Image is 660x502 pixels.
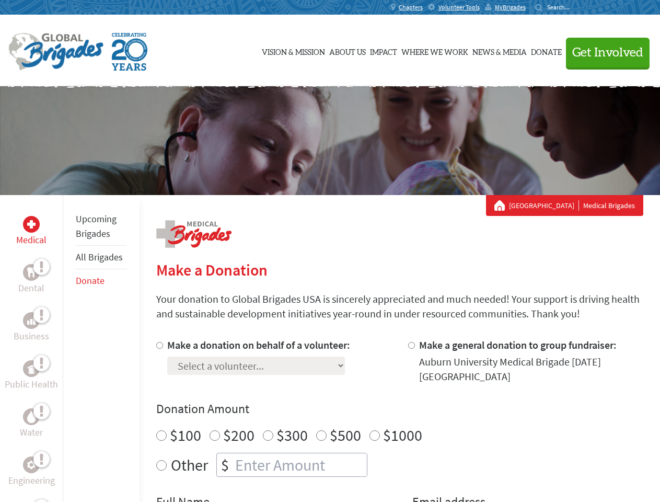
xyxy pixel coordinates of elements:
div: Dental [23,264,40,281]
a: [GEOGRAPHIC_DATA] [509,200,579,211]
label: Other [171,453,208,477]
label: Make a general donation to group fundraiser: [419,338,617,351]
h4: Donation Amount [156,401,643,417]
div: Auburn University Medical Brigade [DATE] [GEOGRAPHIC_DATA] [419,355,643,384]
div: Business [23,312,40,329]
div: Public Health [23,360,40,377]
a: About Us [329,25,366,77]
a: BusinessBusiness [14,312,49,344]
div: Medical Brigades [494,200,635,211]
p: Water [20,425,43,440]
p: Engineering [8,473,55,488]
li: Donate [76,269,127,292]
img: Business [27,316,36,325]
input: Search... [547,3,577,11]
img: Public Health [27,363,36,374]
label: Make a donation on behalf of a volunteer: [167,338,350,351]
input: Enter Amount [233,453,367,476]
p: Business [14,329,49,344]
div: Medical [23,216,40,233]
p: Your donation to Global Brigades USA is sincerely appreciated and much needed! Your support is dr... [156,292,643,321]
img: Engineering [27,461,36,469]
a: Impact [370,25,397,77]
li: All Brigades [76,246,127,269]
a: Donate [531,25,562,77]
a: WaterWater [20,408,43,440]
span: Chapters [399,3,423,12]
img: Dental [27,267,36,277]
a: All Brigades [76,251,123,263]
a: Vision & Mission [262,25,325,77]
a: Donate [76,275,105,287]
h2: Make a Donation [156,260,643,279]
label: $300 [276,425,308,445]
span: MyBrigades [495,3,526,12]
a: EngineeringEngineering [8,457,55,488]
a: Public HealthPublic Health [5,360,58,392]
label: $100 [170,425,201,445]
img: logo-medical.png [156,220,231,248]
span: Volunteer Tools [438,3,480,12]
a: DentalDental [18,264,44,295]
label: $500 [330,425,361,445]
div: Water [23,408,40,425]
div: Engineering [23,457,40,473]
a: Where We Work [401,25,468,77]
a: Upcoming Brigades [76,213,117,239]
span: Get Involved [572,47,643,59]
p: Medical [16,233,47,247]
img: Global Brigades Logo [8,33,103,71]
label: $1000 [383,425,422,445]
p: Dental [18,281,44,295]
label: $200 [223,425,254,445]
p: Public Health [5,377,58,392]
button: Get Involved [566,38,650,67]
img: Water [27,410,36,423]
div: $ [217,453,233,476]
a: News & Media [472,25,527,77]
img: Global Brigades Celebrating 20 Years [112,33,147,71]
a: MedicalMedical [16,216,47,247]
img: Medical [27,220,36,229]
li: Upcoming Brigades [76,208,127,246]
